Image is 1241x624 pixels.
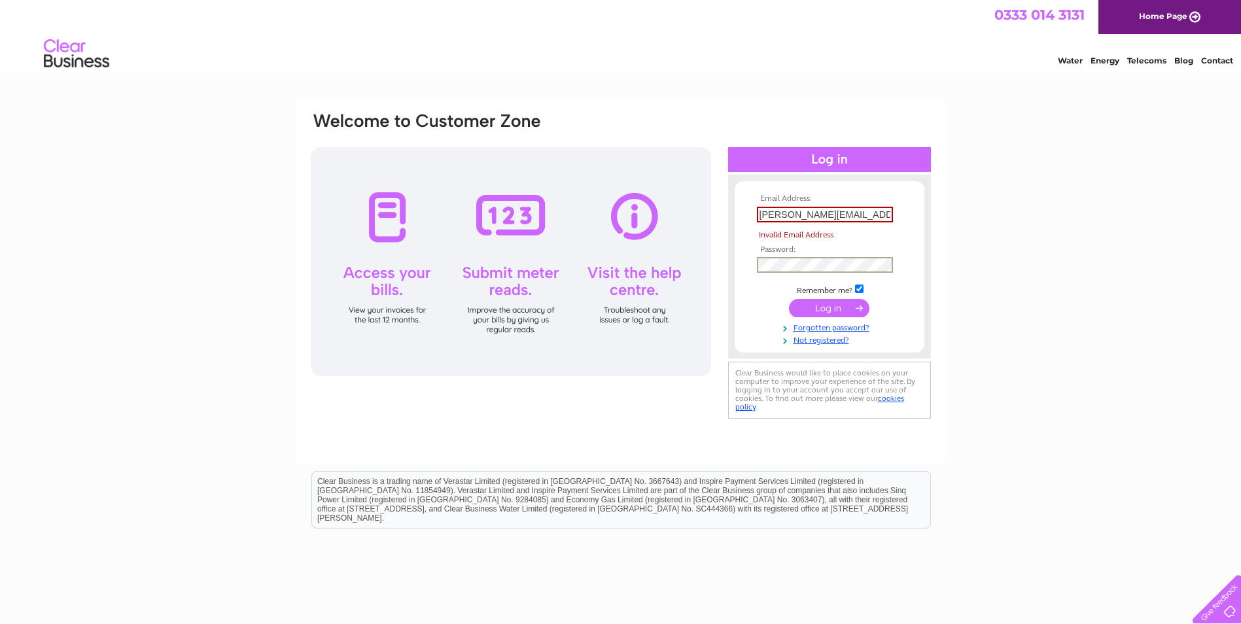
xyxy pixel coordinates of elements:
[312,7,930,63] div: Clear Business is a trading name of Verastar Limited (registered in [GEOGRAPHIC_DATA] No. 3667643...
[1127,56,1166,65] a: Telecoms
[757,321,905,333] a: Forgotten password?
[735,394,904,411] a: cookies policy
[1201,56,1233,65] a: Contact
[1174,56,1193,65] a: Blog
[1091,56,1119,65] a: Energy
[43,34,110,74] img: logo.png
[994,7,1085,23] a: 0333 014 3131
[728,362,931,419] div: Clear Business would like to place cookies on your computer to improve your experience of the sit...
[754,283,905,296] td: Remember me?
[757,333,905,345] a: Not registered?
[754,245,905,254] th: Password:
[1058,56,1083,65] a: Water
[754,194,905,203] th: Email Address:
[759,230,833,239] span: Invalid Email Address
[789,299,869,317] input: Submit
